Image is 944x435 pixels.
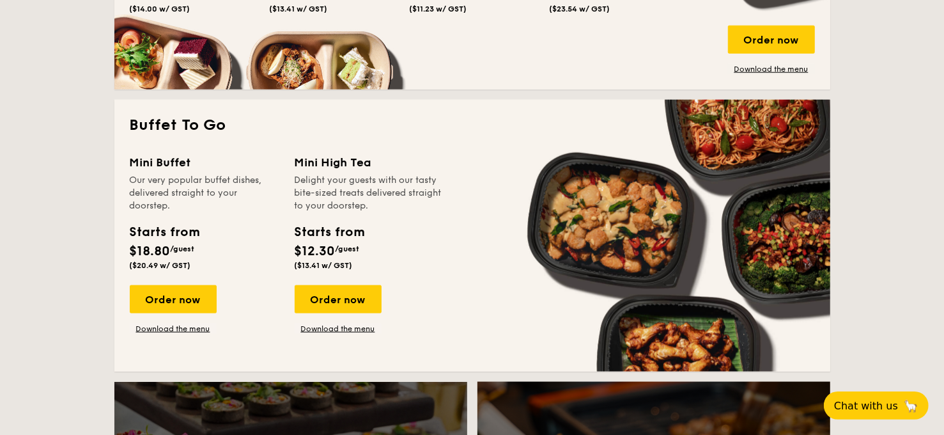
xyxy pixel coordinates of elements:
div: Mini Buffet [130,154,279,171]
a: Download the menu [295,324,382,334]
div: Order now [728,26,815,54]
div: Delight your guests with our tasty bite-sized treats delivered straight to your doorstep. [295,174,444,212]
button: Chat with us🦙 [824,391,929,420]
span: ($14.00 w/ GST) [130,4,190,13]
span: Chat with us [834,400,898,412]
span: ($20.49 w/ GST) [130,261,191,270]
span: 🦙 [903,399,918,413]
span: $12.30 [295,244,336,259]
span: ($13.41 w/ GST) [270,4,328,13]
div: Our very popular buffet dishes, delivered straight to your doorstep. [130,174,279,212]
span: /guest [336,244,360,253]
div: Mini High Tea [295,154,444,171]
h2: Buffet To Go [130,115,815,136]
span: ($13.41 w/ GST) [295,261,353,270]
div: Order now [295,285,382,313]
a: Download the menu [728,64,815,74]
span: ($23.54 w/ GST) [550,4,610,13]
div: Starts from [295,223,364,242]
span: $18.80 [130,244,171,259]
a: Download the menu [130,324,217,334]
span: /guest [171,244,195,253]
span: ($11.23 w/ GST) [410,4,467,13]
div: Starts from [130,223,199,242]
div: Order now [130,285,217,313]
